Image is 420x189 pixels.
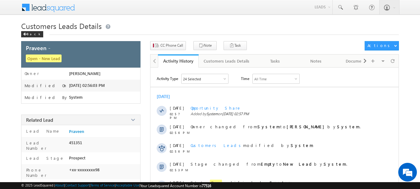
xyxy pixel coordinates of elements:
div: [DATE] [157,93,177,99]
strong: System [291,143,313,148]
strong: System [257,124,280,129]
label: Lead Number [25,140,66,151]
label: Lead Name [25,128,60,134]
div: Back [21,31,43,37]
span: Prospect [69,155,85,160]
span: CC Phone Call [160,43,183,48]
span: © 2025 LeadSquared | | | | | [21,183,211,188]
a: Documents [336,54,377,68]
label: Modified By [25,95,68,100]
div: Tasks [260,57,290,65]
span: 77516 [202,183,211,188]
a: Customers Leads Details [199,54,255,68]
strong: System [337,124,360,129]
label: Modified On [25,83,67,88]
span: [DATE] 02:56:03 PM [69,83,105,88]
strong: [PERSON_NAME] [287,124,327,129]
span: Customers Leads Details [21,21,102,31]
span: 02:53 PM [170,168,188,172]
span: [DATE] [170,180,184,185]
span: 02:56 PM [170,149,188,153]
div: Activity History [163,58,194,64]
strong: Empty [261,161,276,167]
span: Open - New Lead [26,54,62,62]
label: Owner [25,71,39,76]
button: Note [193,41,217,50]
span: [DATE] [170,124,184,129]
span: Related Lead [26,117,53,123]
span: 451351 [69,140,82,145]
div: Actions [367,43,392,48]
div: 24 Selected [183,77,201,81]
span: +xx-xxxxxxxx98 [69,167,99,172]
button: Task [224,41,247,50]
span: [DATE] 02:57 PM [222,111,249,116]
a: Acceptable Use [116,183,139,187]
strong: System [324,161,346,167]
div: All Time [254,77,267,81]
button: CC Phone Call [150,41,186,50]
span: Added by on [191,111,382,116]
span: [DATE] [170,105,184,111]
strong: System [270,180,292,185]
span: Open [210,180,222,186]
label: Lead Stage [25,155,64,161]
span: Customers Leads [191,143,243,148]
span: Your Leadsquared Account Number is [140,183,211,188]
span: Edit [388,108,397,116]
span: Stage changed from to by . [191,161,347,167]
strong: New Lead [283,161,314,167]
span: System [206,111,218,116]
a: About [55,183,64,187]
span: Owner changed from to by . [191,124,361,129]
span: Time [241,74,249,83]
a: Tasks [255,54,296,68]
div: Customers Leads Details [204,57,249,65]
span: [PERSON_NAME] [69,71,100,76]
a: Activity History [158,54,199,68]
span: modified by [191,143,313,148]
span: [DATE] [170,143,184,148]
span: [DATE] [170,161,184,167]
button: Actions [365,41,399,50]
span: Activity Type [157,74,178,83]
div: Notes [301,57,331,65]
a: Contact Support [65,183,90,187]
a: Praveen [69,129,84,134]
a: Terms of Service [90,183,115,187]
span: 02:56 PM [170,131,188,135]
span: System [69,95,83,100]
span: Praveen - [26,44,50,52]
label: Phone Number [25,167,66,178]
a: Notes [296,54,336,68]
span: Opportunity Share [191,105,241,111]
div: Documents [341,57,372,65]
span: 02:57 PM [170,112,188,120]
